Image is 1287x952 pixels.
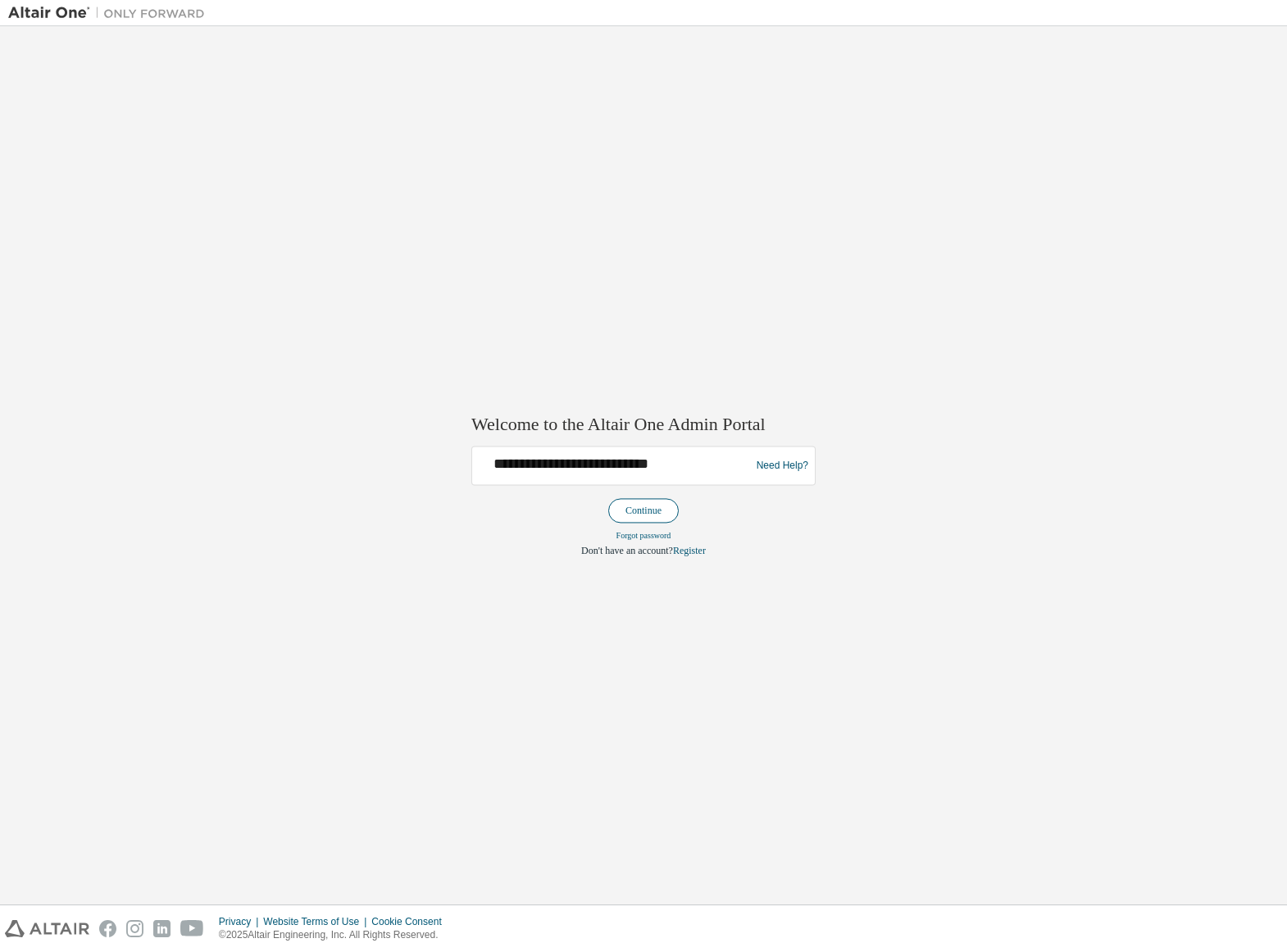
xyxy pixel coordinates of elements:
div: Website Terms of Use [263,915,371,928]
p: © 2025 Altair Engineering, Inc. All Rights Reserved. [219,928,452,942]
a: Need Help? [757,465,808,466]
a: Forgot password [616,532,671,541]
img: linkedin.svg [153,920,171,937]
img: Altair One [8,5,213,21]
h2: Welcome to the Altair One Admin Portal [471,413,816,436]
img: instagram.svg [126,920,143,937]
span: Don't have an account? [581,546,673,557]
div: Cookie Consent [371,915,451,928]
button: Continue [608,499,679,524]
img: facebook.svg [99,920,116,937]
div: Privacy [219,915,263,928]
img: youtube.svg [180,920,204,937]
a: Register [673,546,706,557]
img: altair_logo.svg [5,920,89,937]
